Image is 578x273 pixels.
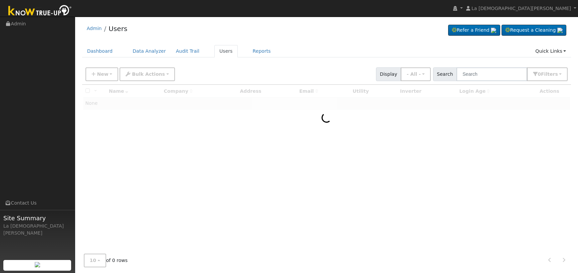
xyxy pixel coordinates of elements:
button: 10 [84,254,106,267]
a: Request a Cleaning [502,25,566,36]
span: of 0 rows [84,254,128,267]
a: Reports [248,45,276,57]
span: Site Summary [3,214,71,223]
span: La [DEMOGRAPHIC_DATA][PERSON_NAME] [471,6,571,11]
a: Audit Trail [171,45,204,57]
img: Know True-Up [5,4,75,19]
span: s [555,71,558,77]
a: Quick Links [530,45,571,57]
a: Dashboard [82,45,118,57]
span: Filter [541,71,558,77]
input: Search [456,67,527,81]
a: Data Analyzer [128,45,171,57]
img: retrieve [557,28,563,33]
a: Admin [87,26,102,31]
span: Bulk Actions [132,71,165,77]
a: Users [214,45,238,57]
a: Users [109,25,127,33]
button: New [85,67,119,81]
a: Refer a Friend [448,25,500,36]
img: retrieve [35,262,40,267]
button: - All - [401,67,431,81]
span: Display [376,67,401,81]
img: retrieve [491,28,496,33]
div: La [DEMOGRAPHIC_DATA][PERSON_NAME] [3,223,71,237]
span: Search [433,67,457,81]
span: 10 [90,258,97,263]
button: Bulk Actions [120,67,175,81]
span: New [97,71,108,77]
button: 0Filters [527,67,568,81]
